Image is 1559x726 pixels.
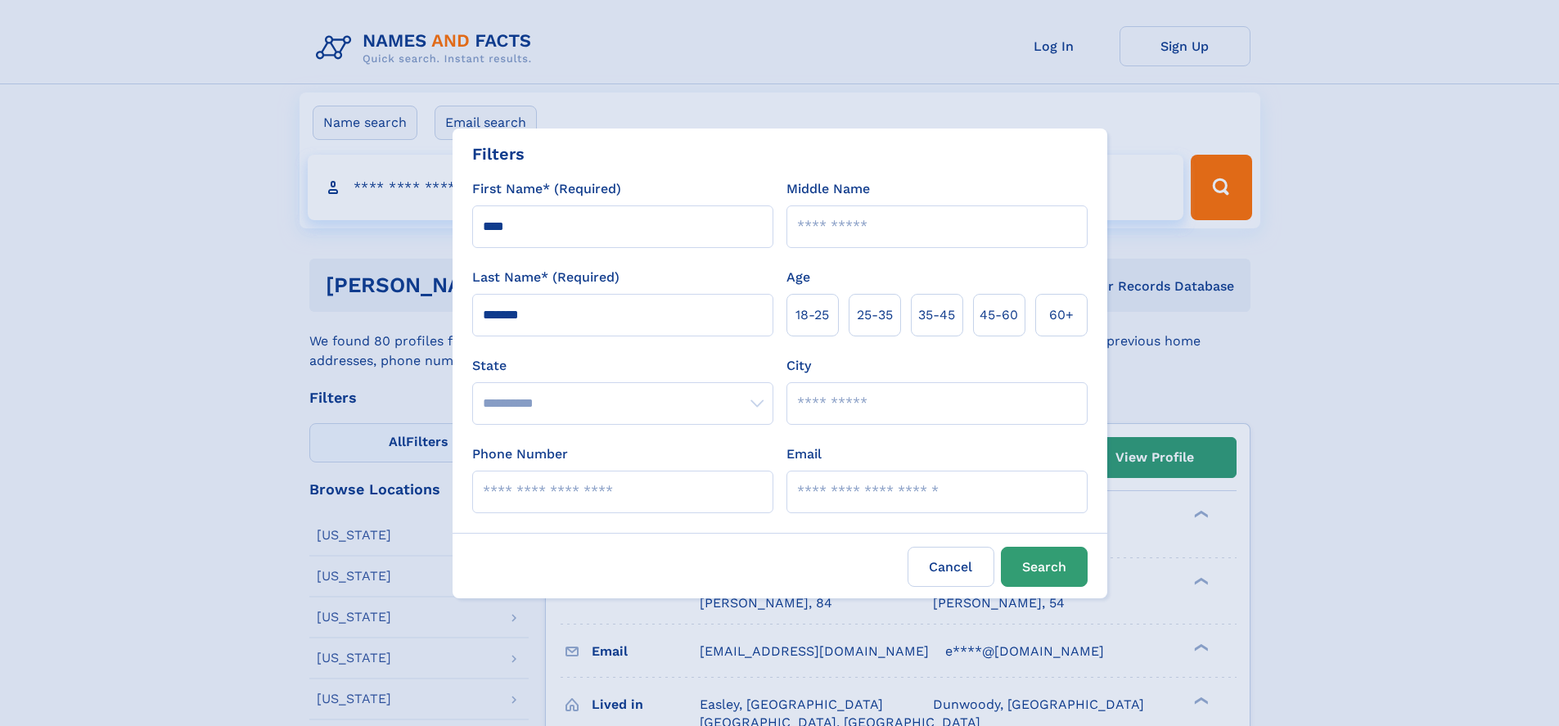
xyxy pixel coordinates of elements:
[472,444,568,464] label: Phone Number
[1001,547,1088,587] button: Search
[918,305,955,325] span: 35‑45
[1049,305,1074,325] span: 60+
[857,305,893,325] span: 25‑35
[795,305,829,325] span: 18‑25
[786,268,810,287] label: Age
[472,356,773,376] label: State
[472,179,621,199] label: First Name* (Required)
[786,444,822,464] label: Email
[786,356,811,376] label: City
[980,305,1018,325] span: 45‑60
[472,268,620,287] label: Last Name* (Required)
[786,179,870,199] label: Middle Name
[908,547,994,587] label: Cancel
[472,142,525,166] div: Filters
